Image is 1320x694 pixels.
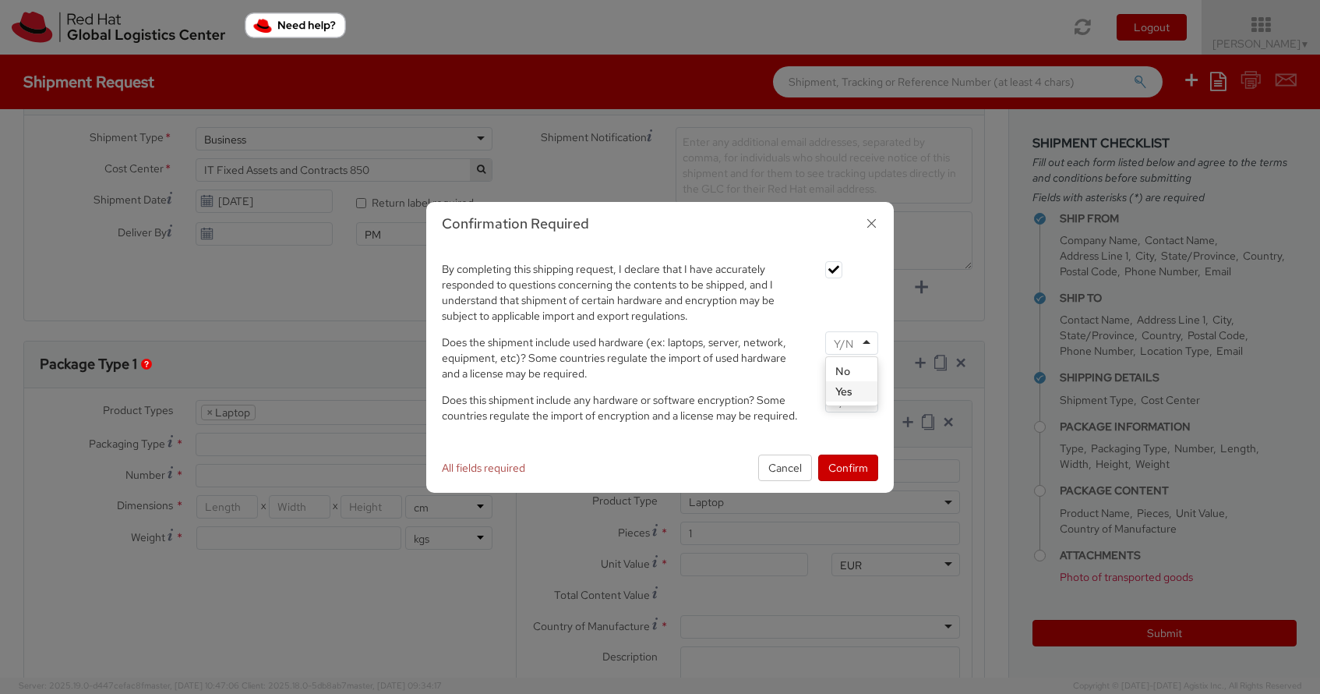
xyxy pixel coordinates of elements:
input: Y/N [834,336,856,352]
button: Confirm [818,455,878,481]
button: Cancel [758,455,812,481]
div: No [826,361,877,381]
span: Does the shipment include used hardware (ex: laptops, server, network, equipment, etc)? Some coun... [442,335,786,381]
span: All fields required [442,461,525,475]
div: Yes [826,381,877,402]
span: Does this shipment include any hardware or software encryption? Some countries regulate the impor... [442,393,798,423]
h3: Confirmation Required [442,214,878,234]
button: Need help? [245,12,346,38]
span: By completing this shipping request, I declare that I have accurately responded to questions conc... [442,262,775,323]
